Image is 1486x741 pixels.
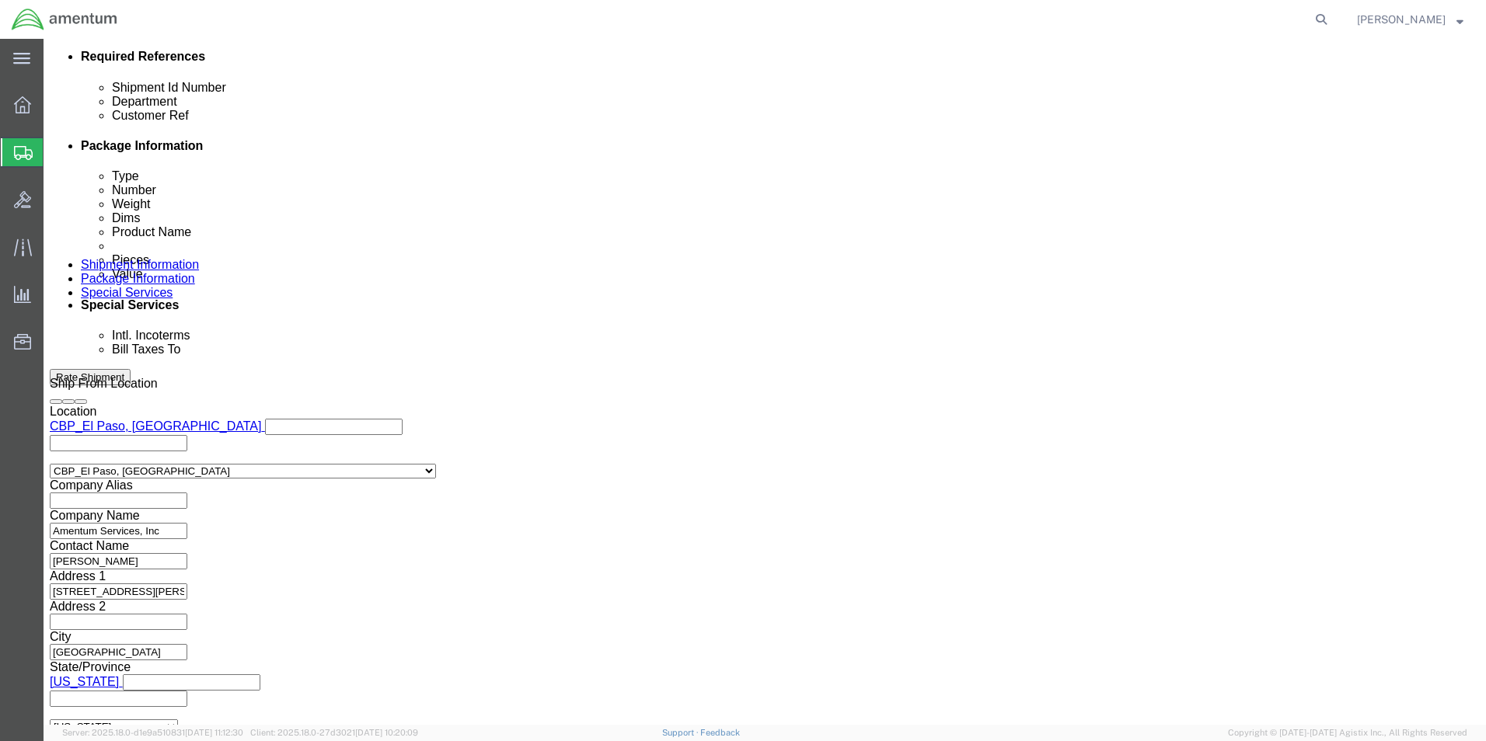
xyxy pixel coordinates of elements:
[700,728,740,737] a: Feedback
[1357,11,1446,28] span: Louis Moreno
[1356,10,1464,29] button: [PERSON_NAME]
[662,728,701,737] a: Support
[1228,726,1467,739] span: Copyright © [DATE]-[DATE] Agistix Inc., All Rights Reserved
[11,8,118,31] img: logo
[355,728,418,737] span: [DATE] 10:20:09
[250,728,418,737] span: Client: 2025.18.0-27d3021
[62,728,243,737] span: Server: 2025.18.0-d1e9a510831
[185,728,243,737] span: [DATE] 11:12:30
[44,39,1486,725] iframe: FS Legacy Container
